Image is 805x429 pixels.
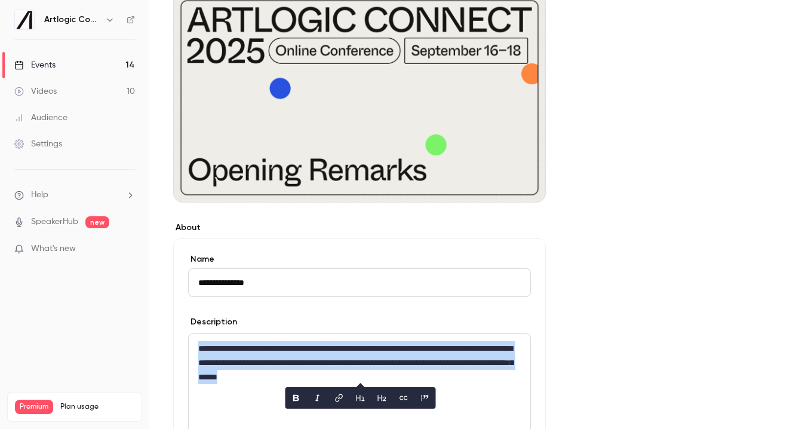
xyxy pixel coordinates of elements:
label: About [173,222,546,234]
span: Help [31,189,48,201]
iframe: Noticeable Trigger [121,244,135,255]
button: bold [287,388,306,407]
div: Audience [14,112,67,124]
label: Description [188,316,237,328]
label: Name [188,253,531,265]
div: Events [14,59,56,71]
img: Artlogic Connect 2025 [15,10,34,29]
button: blockquote [416,388,435,407]
a: SpeakerHub [31,216,78,228]
span: new [85,216,109,228]
span: Plan usage [60,402,134,412]
li: help-dropdown-opener [14,189,135,201]
button: italic [308,388,327,407]
span: What's new [31,243,76,255]
button: link [330,388,349,407]
h6: Artlogic Connect 2025 [44,14,100,26]
span: Premium [15,400,53,414]
div: Videos [14,85,57,97]
div: Settings [14,138,62,150]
